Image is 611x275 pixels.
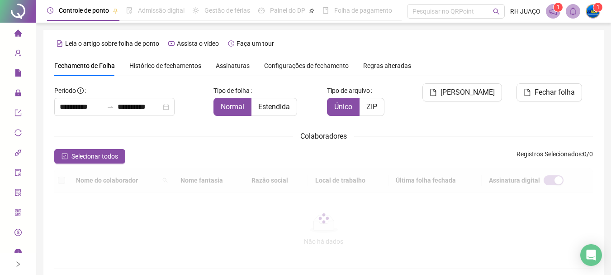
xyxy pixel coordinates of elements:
button: [PERSON_NAME] [422,83,502,101]
span: lock [14,85,22,103]
span: file-text [57,40,63,47]
span: Assinaturas [216,63,250,69]
span: book [322,7,329,14]
span: audit [14,165,22,183]
span: file [524,89,531,96]
span: Gestão de férias [204,7,250,14]
span: dollar [14,225,22,243]
span: youtube [168,40,175,47]
span: history [228,40,234,47]
span: dashboard [258,7,265,14]
span: to [107,103,114,111]
span: Leia o artigo sobre folha de ponto [65,40,159,47]
span: Admissão digital [138,7,185,14]
span: right [15,261,21,267]
span: pushpin [309,8,314,14]
span: notification [549,7,557,15]
span: sync [14,125,22,143]
span: Selecionar todos [71,151,118,161]
span: sun [193,7,199,14]
span: pushpin [113,8,118,14]
span: Fechamento de Folha [54,62,115,69]
span: file [430,89,437,96]
span: Regras alteradas [363,63,411,69]
span: swap-right [107,103,114,111]
span: Fechar folha [535,87,575,98]
span: [PERSON_NAME] [440,87,495,98]
span: Estendida [258,102,290,111]
span: Configurações de fechamento [264,63,349,69]
span: info-circle [77,87,84,94]
span: user-add [14,45,22,63]
span: file [14,65,22,83]
span: bell [569,7,577,15]
span: ZIP [366,102,377,111]
span: api [14,145,22,163]
span: file-done [126,7,133,14]
span: solution [14,185,22,203]
span: home [14,25,22,43]
span: Folha de pagamento [334,7,392,14]
span: Assista o vídeo [177,40,219,47]
sup: Atualize o seu contato no menu Meus Dados [593,3,602,12]
span: RH JUAÇO [510,6,540,16]
span: search [493,8,500,15]
span: Colaboradores [300,132,347,140]
span: qrcode [14,205,22,223]
span: Período [54,87,76,94]
span: 1 [557,4,560,10]
sup: 1 [554,3,563,12]
span: Tipo de folha [213,86,250,96]
span: 1 [597,4,600,10]
span: Controle de ponto [59,7,109,14]
span: Normal [221,102,244,111]
span: check-square [62,153,68,159]
span: info-circle [14,245,22,263]
span: Único [334,102,352,111]
span: export [14,105,22,123]
span: Faça um tour [237,40,274,47]
div: Open Intercom Messenger [580,244,602,266]
span: Tipo de arquivo [327,86,370,96]
span: clock-circle [47,7,53,14]
button: Selecionar todos [54,149,125,164]
button: Fechar folha [516,83,582,101]
img: 66582 [586,5,600,18]
span: Painel do DP [270,7,305,14]
span: Histórico de fechamentos [129,62,201,69]
span: Registros Selecionados [516,150,582,158]
span: : 0 / 0 [516,149,593,164]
